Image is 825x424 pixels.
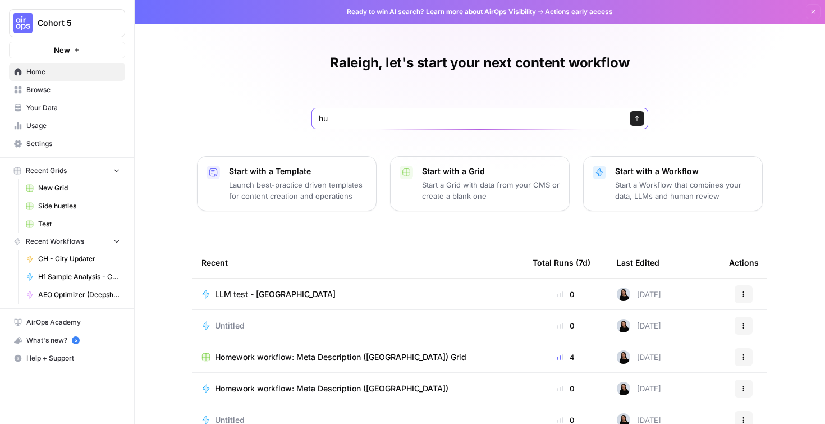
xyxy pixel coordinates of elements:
div: What's new? [10,332,125,349]
div: [DATE] [617,319,661,332]
span: Untitled [215,320,245,331]
div: Total Runs (7d) [533,247,590,278]
span: Homework workflow: Meta Description ([GEOGRAPHIC_DATA]) Grid [215,352,466,363]
div: [DATE] [617,288,661,301]
div: Actions [729,247,759,278]
p: Launch best-practice driven templates for content creation and operations [229,179,367,202]
p: Start with a Template [229,166,367,177]
img: Cohort 5 Logo [13,13,33,33]
span: Usage [26,121,120,131]
a: New Grid [21,179,125,197]
img: vio31xwqbzqwqde1387k1bp3keqw [617,288,630,301]
button: Workspace: Cohort 5 [9,9,125,37]
a: Side hustles [21,197,125,215]
a: Homework workflow: Meta Description ([GEOGRAPHIC_DATA]) [201,383,515,394]
a: AirOps Academy [9,313,125,331]
span: Browse [26,85,120,95]
button: New [9,42,125,58]
span: Ready to win AI search? about AirOps Visibility [347,7,536,17]
span: Recent Grids [26,166,67,176]
text: 5 [74,338,77,343]
span: Recent Workflows [26,236,84,247]
div: Last Edited [617,247,659,278]
div: Recent [201,247,515,278]
a: Homework workflow: Meta Description ([GEOGRAPHIC_DATA]) Grid [201,352,515,363]
span: Settings [26,139,120,149]
span: LLM test - [GEOGRAPHIC_DATA] [215,289,336,300]
span: New Grid [38,183,120,193]
a: Home [9,63,125,81]
span: AEO Optimizer (Deepshikha) [38,290,120,300]
a: Settings [9,135,125,153]
span: H1 Sample Analysis - CRG - COMPLETE [38,272,120,282]
p: Start with a Workflow [615,166,753,177]
span: Your Data [26,103,120,113]
a: H1 Sample Analysis - CRG - COMPLETE [21,268,125,286]
a: CH - City Updater [21,250,125,268]
div: 0 [533,383,599,394]
div: 0 [533,320,599,331]
a: Untitled [201,320,515,331]
button: Start with a WorkflowStart a Workflow that combines your data, LLMs and human review [583,156,763,211]
span: New [54,44,70,56]
a: Usage [9,117,125,135]
span: AirOps Academy [26,317,120,327]
div: [DATE] [617,382,661,395]
button: Recent Workflows [9,233,125,250]
button: What's new? 5 [9,331,125,349]
span: Side hustles [38,201,120,211]
p: Start with a Grid [422,166,560,177]
button: Help + Support [9,349,125,367]
button: Start with a TemplateLaunch best-practice driven templates for content creation and operations [197,156,377,211]
a: Your Data [9,99,125,117]
div: 4 [533,352,599,363]
img: vio31xwqbzqwqde1387k1bp3keqw [617,350,630,364]
div: 0 [533,289,599,300]
div: [DATE] [617,350,661,364]
span: Help + Support [26,353,120,363]
span: CH - City Updater [38,254,120,264]
p: Start a Grid with data from your CMS or create a blank one [422,179,560,202]
span: Actions early access [545,7,613,17]
a: Learn more [426,7,463,16]
a: AEO Optimizer (Deepshikha) [21,286,125,304]
h1: Raleigh, let's start your next content workflow [330,54,630,72]
button: Start with a GridStart a Grid with data from your CMS or create a blank one [390,156,570,211]
button: Recent Grids [9,162,125,179]
a: LLM test - [GEOGRAPHIC_DATA] [201,289,515,300]
span: Homework workflow: Meta Description ([GEOGRAPHIC_DATA]) [215,383,448,394]
span: Test [38,219,120,229]
a: 5 [72,336,80,344]
p: Start a Workflow that combines your data, LLMs and human review [615,179,753,202]
span: Home [26,67,120,77]
span: Cohort 5 [38,17,106,29]
img: vio31xwqbzqwqde1387k1bp3keqw [617,319,630,332]
a: Test [21,215,125,233]
input: What would you like to create today? [319,113,618,124]
a: Browse [9,81,125,99]
img: vio31xwqbzqwqde1387k1bp3keqw [617,382,630,395]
